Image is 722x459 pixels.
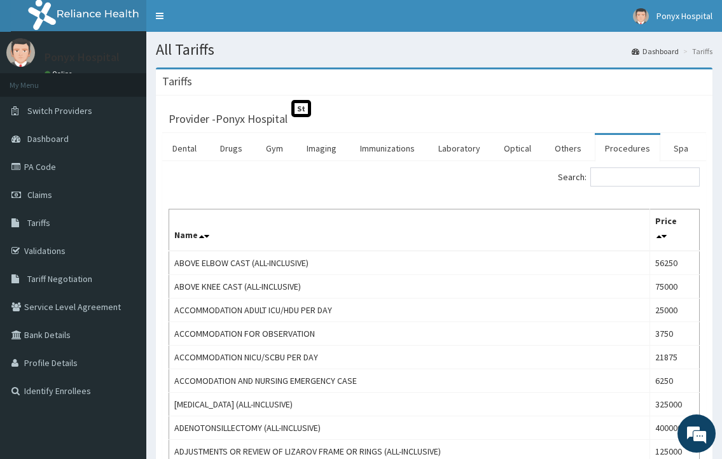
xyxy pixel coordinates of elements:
p: Ponyx Hospital [45,52,120,63]
div: Minimize live chat window [209,6,239,37]
td: 6250 [649,369,699,393]
a: Optical [494,135,541,162]
span: St [291,100,311,117]
span: Ponyx Hospital [656,10,712,22]
span: We're online! [74,145,176,273]
img: User Image [6,38,35,67]
td: ADENOTONSILLECTOMY (ALL-INCLUSIVE) [169,416,650,440]
a: Drugs [210,135,253,162]
li: Tariffs [680,46,712,57]
a: Dashboard [632,46,679,57]
td: 3750 [649,322,699,346]
a: Procedures [595,135,660,162]
td: ACCOMMODATION NICU/SCBU PER DAY [169,346,650,369]
a: Imaging [296,135,347,162]
span: Tariffs [27,217,50,229]
td: 75000 [649,275,699,299]
h3: Provider - Ponyx Hospital [169,113,288,125]
span: Switch Providers [27,105,92,117]
h1: All Tariffs [156,41,712,58]
td: ACCOMODATION AND NURSING EMERGENCY CASE [169,369,650,393]
input: Search: [590,167,700,187]
a: Online [45,69,75,78]
span: Tariff Negotiation [27,273,92,285]
a: Spa [663,135,698,162]
td: 56250 [649,251,699,275]
a: Dental [162,135,207,162]
td: ABOVE ELBOW CAST (ALL-INCLUSIVE) [169,251,650,275]
div: Chat with us now [66,71,214,88]
td: ABOVE KNEE CAST (ALL-INCLUSIVE) [169,275,650,299]
a: Laboratory [428,135,490,162]
th: Price [649,209,699,251]
h3: Tariffs [162,76,192,87]
td: 21875 [649,346,699,369]
a: Others [545,135,592,162]
textarea: Type your message and hit 'Enter' [6,316,242,360]
a: Immunizations [350,135,425,162]
span: Dashboard [27,133,69,145]
a: Gym [256,135,293,162]
th: Name [169,209,650,251]
label: Search: [558,167,700,187]
img: d_794563401_company_1708531726252_794563401 [24,64,52,95]
td: [MEDICAL_DATA] (ALL-INCLUSIVE) [169,393,650,416]
td: 400000 [649,416,699,440]
td: ACCOMMODATION FOR OBSERVATION [169,322,650,346]
td: 325000 [649,393,699,416]
span: Claims [27,189,52,201]
td: ACCOMMODATION ADULT ICU/HDU PER DAY [169,299,650,322]
img: User Image [633,8,649,24]
td: 25000 [649,299,699,322]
